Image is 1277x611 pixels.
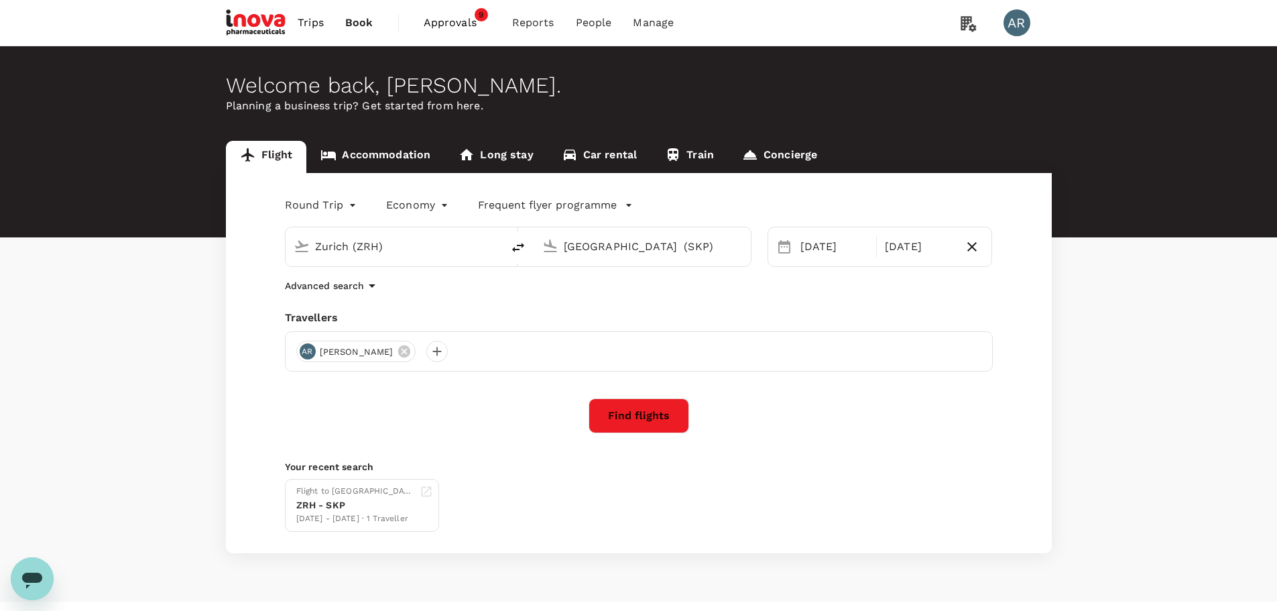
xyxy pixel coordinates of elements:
div: Round Trip [285,195,360,216]
p: Your recent search [285,460,993,474]
a: Long stay [444,141,547,173]
span: People [576,15,612,31]
button: Frequent flyer programme [478,197,633,213]
a: Accommodation [306,141,444,173]
a: Train [651,141,728,173]
button: delete [502,231,534,264]
span: Manage [633,15,674,31]
div: [DATE] [879,233,958,260]
a: Flight [226,141,307,173]
button: Find flights [589,398,689,433]
span: 9 [475,8,488,21]
a: Car rental [548,141,652,173]
span: Book [345,15,373,31]
span: Reports [512,15,554,31]
div: [DATE] [795,233,873,260]
div: Economy [386,195,451,216]
div: ZRH - SKP [296,498,414,512]
img: iNova Pharmaceuticals [226,8,288,38]
p: Advanced search [285,279,364,292]
p: Frequent flyer programme [478,197,617,213]
span: [PERSON_NAME] [312,345,402,359]
div: Travellers [285,310,993,326]
span: Approvals [424,15,491,31]
a: Concierge [728,141,831,173]
iframe: Button to launch messaging window [11,557,54,600]
input: Going to [564,236,723,257]
p: Planning a business trip? Get started from here. [226,98,1052,114]
button: Advanced search [285,278,380,294]
div: [DATE] - [DATE] · 1 Traveller [296,512,414,526]
div: AR[PERSON_NAME] [296,341,416,362]
div: AR [300,343,316,359]
input: Depart from [315,236,474,257]
button: Open [493,245,495,247]
div: Welcome back , [PERSON_NAME] . [226,73,1052,98]
span: Trips [298,15,324,31]
button: Open [741,245,744,247]
div: AR [1004,9,1030,36]
div: Flight to [GEOGRAPHIC_DATA] [296,485,414,498]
